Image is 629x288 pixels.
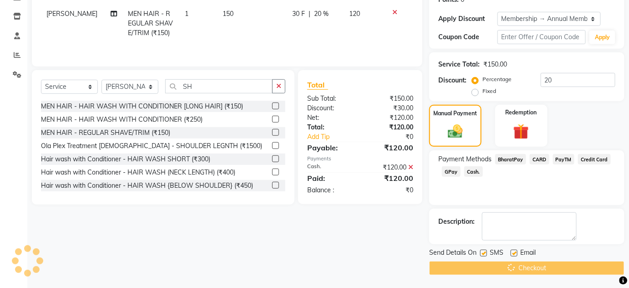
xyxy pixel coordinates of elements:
div: ₹30.00 [360,103,420,113]
div: MEN HAIR - HAIR WASH WITH CONDITIONER (₹250) [41,115,203,124]
div: Payable: [300,142,360,153]
div: Payments [307,155,413,163]
span: 150 [223,10,233,18]
span: CARD [530,154,549,165]
div: ₹120.00 [360,173,420,184]
div: Discount: [300,103,360,113]
span: Total [307,80,328,90]
span: Payment Methods [438,154,492,164]
div: Cash. [300,163,360,172]
span: MEN HAIR - REGULAR SHAVE/TRIM (₹150) [128,10,173,37]
label: Fixed [482,87,496,95]
div: Sub Total: [300,94,360,103]
input: Search or Scan [165,79,273,93]
div: ₹0 [370,132,420,142]
button: Apply [589,31,615,44]
a: Add Tip [300,132,370,142]
div: MEN HAIR - REGULAR SHAVE/TRIM (₹150) [41,128,170,138]
div: Hair wash with Conditioner - HAIR WASH {BELOW SHOULDER} (₹450) [41,181,253,190]
div: Hair wash with Conditioner - HAIR WASH (NECK LENGTH) (₹400) [41,168,235,177]
div: ₹150.00 [360,94,420,103]
label: Redemption [506,108,537,117]
span: SMS [490,248,503,259]
div: Net: [300,113,360,123]
div: ₹120.00 [360,113,420,123]
span: GPay [442,166,461,177]
div: MEN HAIR - HAIR WASH WITH CONDITIONER [LONG HAIR] (₹150) [41,102,243,111]
div: ₹0 [360,185,420,195]
label: Manual Payment [433,109,477,118]
input: Enter Offer / Coupon Code [497,30,586,44]
div: ₹150.00 [483,60,507,69]
img: _cash.svg [443,123,467,140]
div: Discount: [438,76,467,85]
div: Paid: [300,173,360,184]
div: Total: [300,123,360,132]
div: ₹120.00 [360,142,420,153]
div: Balance : [300,185,360,195]
span: 20 % [314,9,329,19]
span: 30 F [292,9,305,19]
label: Percentage [482,75,512,83]
div: ₹120.00 [360,123,420,132]
span: 120 [350,10,360,18]
span: [PERSON_NAME] [46,10,97,18]
div: Hair wash with Conditioner - HAIR WASH SHORT (₹300) [41,154,210,164]
span: Send Details On [429,248,477,259]
div: Service Total: [438,60,480,69]
img: _gift.svg [508,122,534,142]
span: Credit Card [578,154,611,165]
span: | [309,9,310,19]
div: Description: [438,217,475,226]
span: BharatPay [495,154,526,165]
div: ₹120.00 [360,163,420,172]
div: Coupon Code [438,32,497,42]
span: Email [520,248,536,259]
div: Apply Discount [438,14,497,24]
div: Ola Plex Treatment [DEMOGRAPHIC_DATA] - SHOULDER LEGNTH (₹1500) [41,141,262,151]
span: PayTM [553,154,575,165]
span: Cash. [464,166,483,177]
span: 1 [185,10,188,18]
